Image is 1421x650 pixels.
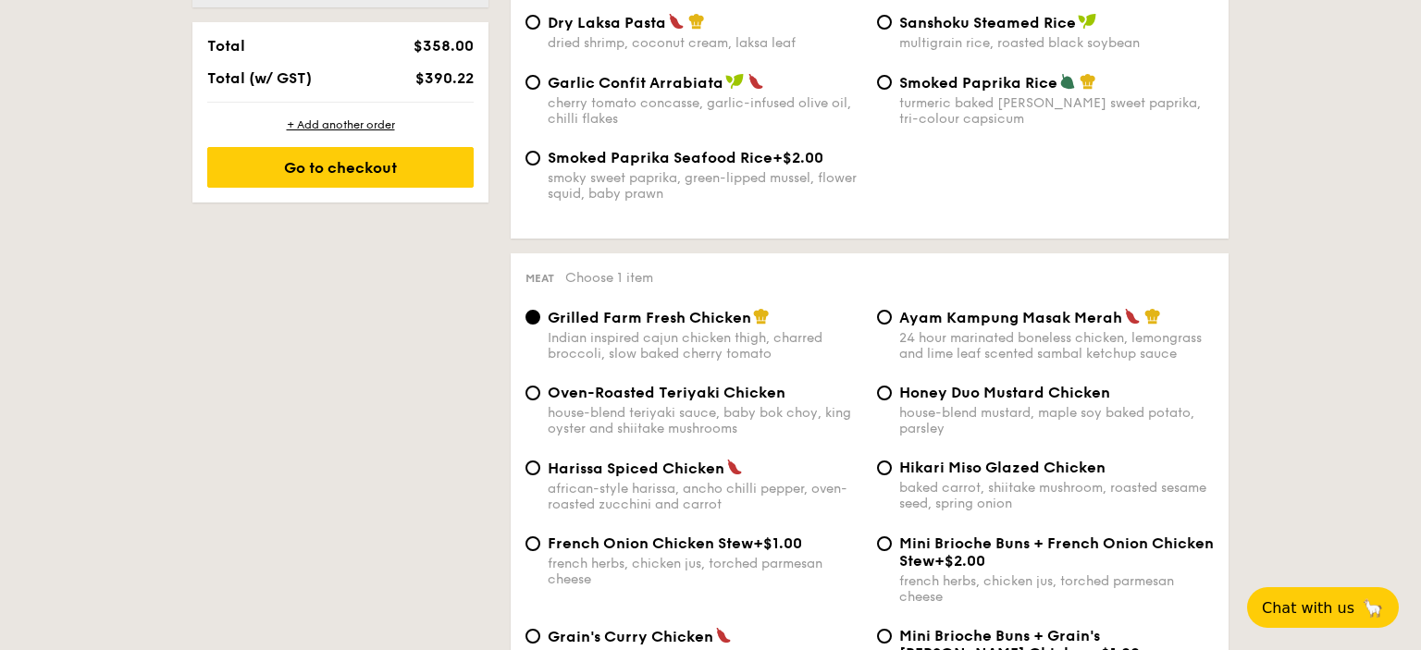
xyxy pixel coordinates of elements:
[548,35,862,51] div: dried shrimp, coconut cream, laksa leaf
[548,556,862,587] div: french herbs, chicken jus, torched parmesan cheese
[1080,73,1096,90] img: icon-chef-hat.a58ddaea.svg
[899,534,1214,570] span: Mini Brioche Buns + French Onion Chicken Stew
[753,308,770,325] img: icon-chef-hat.a58ddaea.svg
[753,534,802,552] span: +$1.00
[877,460,892,475] input: Hikari Miso Glazed Chickenbaked carrot, shiitake mushroom, roasted sesame seed, spring onion
[548,330,862,362] div: Indian inspired cajun chicken thigh, charred broccoli, slow baked cherry tomato
[877,75,892,90] input: Smoked Paprika Riceturmeric baked [PERSON_NAME] sweet paprika, tri-colour capsicum
[548,149,772,166] span: Smoked Paprika Seafood Rice
[525,151,540,166] input: Smoked Paprika Seafood Rice+$2.00smoky sweet paprika, green-lipped mussel, flower squid, baby prawn
[525,629,540,644] input: Grain's Curry Chickennyonya curry, masala powder, lemongrass
[1078,13,1096,30] img: icon-vegan.f8ff3823.svg
[548,628,713,645] span: Grain's Curry Chicken
[207,147,474,188] div: Go to checkout
[525,536,540,551] input: French Onion Chicken Stew+$1.00french herbs, chicken jus, torched parmesan cheese
[899,459,1106,476] span: Hikari Miso Glazed Chicken
[207,37,245,55] span: Total
[1124,308,1141,325] img: icon-spicy.37a8142b.svg
[899,330,1214,362] div: 24 hour marinated boneless chicken, lemongrass and lime leaf scented sambal ketchup sauce
[548,309,751,326] span: Grilled Farm Fresh Chicken
[899,14,1076,31] span: Sanshoku Steamed Rice
[877,310,892,325] input: Ayam Kampung Masak Merah24 hour marinated boneless chicken, lemongrass and lime leaf scented samb...
[877,629,892,644] input: Mini Brioche Buns + Grain's [PERSON_NAME] Chicken+$1.00nyonya curry, masala powder, lemongrass
[565,270,653,286] span: Choose 1 item
[207,117,474,132] div: + Add another order
[1262,599,1354,617] span: Chat with us
[525,272,554,285] span: Meat
[1362,597,1384,619] span: 🦙
[548,170,862,202] div: smoky sweet paprika, green-lipped mussel, flower squid, baby prawn
[548,74,723,92] span: Garlic Confit Arrabiata
[207,69,312,87] span: Total (w/ GST)
[899,35,1214,51] div: multigrain rice, roasted black soybean
[525,75,540,90] input: Garlic Confit Arrabiatacherry tomato concasse, garlic-infused olive oil, chilli flakes
[548,460,724,477] span: Harissa Spiced Chicken
[1059,73,1076,90] img: icon-vegetarian.fe4039eb.svg
[525,15,540,30] input: Dry Laksa Pastadried shrimp, coconut cream, laksa leaf
[548,481,862,512] div: african-style harissa, ancho chilli pepper, oven-roasted zucchini and carrot
[525,460,540,475] input: Harissa Spiced Chickenafrican-style harissa, ancho chilli pepper, oven-roasted zucchini and carrot
[748,73,764,90] img: icon-spicy.37a8142b.svg
[899,309,1122,326] span: Ayam Kampung Masak Merah
[899,405,1214,436] div: house-blend mustard, maple soy baked potato, parsley
[668,13,685,30] img: icon-spicy.37a8142b.svg
[548,384,785,401] span: Oven-Roasted Teriyaki Chicken
[899,573,1214,605] div: french herbs, chicken jus, torched parmesan cheese
[899,480,1214,511] div: baked carrot, shiitake mushroom, roasted sesame seed, spring onion
[899,95,1214,127] div: turmeric baked [PERSON_NAME] sweet paprika, tri-colour capsicum
[548,534,753,552] span: French Onion Chicken Stew
[877,386,892,400] input: Honey Duo Mustard Chickenhouse-blend mustard, maple soy baked potato, parsley
[899,384,1110,401] span: Honey Duo Mustard Chicken
[726,459,743,475] img: icon-spicy.37a8142b.svg
[877,15,892,30] input: Sanshoku Steamed Ricemultigrain rice, roasted black soybean
[414,37,474,55] span: $358.00
[899,74,1057,92] span: Smoked Paprika Rice
[1247,587,1399,628] button: Chat with us🦙
[548,405,862,436] div: house-blend teriyaki sauce, baby bok choy, king oyster and shiitake mushrooms
[415,69,474,87] span: $390.22
[772,149,823,166] span: +$2.00
[715,627,732,644] img: icon-spicy.37a8142b.svg
[525,386,540,400] input: Oven-Roasted Teriyaki Chickenhouse-blend teriyaki sauce, baby bok choy, king oyster and shiitake ...
[725,73,744,90] img: icon-vegan.f8ff3823.svg
[548,95,862,127] div: cherry tomato concasse, garlic-infused olive oil, chilli flakes
[525,310,540,325] input: Grilled Farm Fresh ChickenIndian inspired cajun chicken thigh, charred broccoli, slow baked cherr...
[688,13,705,30] img: icon-chef-hat.a58ddaea.svg
[877,536,892,551] input: Mini Brioche Buns + French Onion Chicken Stew+$2.00french herbs, chicken jus, torched parmesan ch...
[1144,308,1161,325] img: icon-chef-hat.a58ddaea.svg
[548,14,666,31] span: Dry Laksa Pasta
[934,552,985,570] span: +$2.00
